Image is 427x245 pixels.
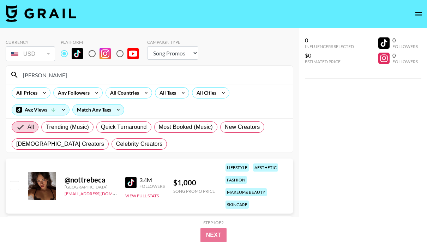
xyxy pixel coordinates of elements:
[225,201,249,209] div: skincare
[61,40,144,45] div: Platform
[65,184,117,190] div: [GEOGRAPHIC_DATA]
[7,48,54,60] div: USD
[225,176,247,184] div: fashion
[225,163,249,172] div: lifestyle
[173,189,215,194] div: Song Promo Price
[192,88,218,98] div: All Cities
[127,48,139,59] img: YouTube
[147,40,198,45] div: Campaign Type
[305,44,354,49] div: Influencers Selected
[19,69,289,80] input: Search by User Name
[6,40,55,45] div: Currency
[392,44,418,49] div: Followers
[73,104,124,115] div: Match Any Tags
[116,140,163,148] span: Celebrity Creators
[200,228,227,242] button: Next
[139,177,165,184] div: 3.4M
[139,184,165,189] div: Followers
[6,5,76,22] img: Grail Talent
[65,190,136,196] a: [EMAIL_ADDRESS][DOMAIN_NAME]
[225,123,260,131] span: New Creators
[6,45,55,62] div: Currency is locked to USD
[106,88,140,98] div: All Countries
[125,177,137,188] img: TikTok
[72,48,83,59] img: TikTok
[305,52,354,59] div: $0
[392,210,419,237] iframe: Drift Widget Chat Controller
[155,88,178,98] div: All Tags
[54,88,91,98] div: Any Followers
[173,178,215,187] div: $ 1,000
[159,123,213,131] span: Most Booked (Music)
[125,193,159,198] button: View Full Stats
[100,48,111,59] img: Instagram
[305,37,354,44] div: 0
[253,163,278,172] div: aesthetic
[411,7,426,21] button: open drawer
[203,220,224,225] div: Step 1 of 2
[65,175,117,184] div: @ nottrebeca
[16,140,104,148] span: [DEMOGRAPHIC_DATA] Creators
[28,123,34,131] span: All
[12,104,69,115] div: Avg Views
[101,123,147,131] span: Quick Turnaround
[392,59,418,64] div: Followers
[392,37,418,44] div: 0
[392,52,418,59] div: 0
[12,88,39,98] div: All Prices
[225,188,267,196] div: makeup & beauty
[305,59,354,64] div: Estimated Price
[46,123,89,131] span: Trending (Music)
